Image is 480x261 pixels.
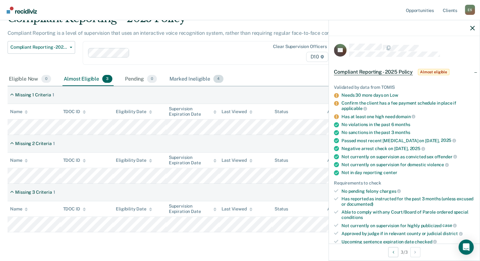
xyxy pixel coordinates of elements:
[427,162,449,167] span: violence
[327,109,357,114] div: Assigned to
[329,244,480,260] div: 3 / 3
[116,206,152,212] div: Eligibility Date
[10,158,28,163] div: Name
[459,240,474,255] div: Open Intercom Messenger
[147,75,157,83] span: 0
[327,206,357,212] div: Assigned to
[341,170,475,175] div: Not in day reporting
[410,247,420,257] button: Next Opportunity
[275,158,288,163] div: Status
[15,141,51,146] div: Missing 2 Criteria
[102,75,112,83] span: 3
[435,154,457,159] span: offender
[341,114,475,119] div: Has at least one high need domain
[306,52,328,62] span: D10
[465,5,475,15] div: E S
[124,72,158,86] div: Pending
[341,239,475,245] div: Upcoming sentence expiration date
[213,75,223,83] span: 4
[7,7,37,14] img: Recidiviz
[341,130,475,135] div: No sanctions in the past 3
[53,190,55,195] div: 1
[116,109,152,114] div: Eligibility Date
[341,100,475,111] div: Confirm the client has a fee payment schedule in place if applicable
[15,92,51,98] div: Missing 1 Criteria
[168,72,225,86] div: Marked Ineligible
[465,5,475,15] button: Profile dropdown button
[169,203,217,214] div: Supervision Expiration Date
[10,109,28,114] div: Name
[347,202,373,207] span: documented)
[341,122,475,127] div: No violations in the past 6
[341,146,475,151] div: Negative arrest check on [DATE],
[341,162,475,167] div: Not currently on supervision for domestic
[41,75,51,83] span: 0
[52,92,54,98] div: 1
[327,158,357,163] div: Assigned to
[63,109,86,114] div: TDOC ID
[273,44,327,49] div: Clear supervision officers
[341,231,475,236] div: Approved by judge if in relevant county or judicial
[222,206,252,212] div: Last Viewed
[53,141,55,146] div: 1
[442,223,457,228] span: case
[63,158,86,163] div: TDOC ID
[334,85,475,90] div: Validated by data from TOMIS
[62,72,114,86] div: Almost Eligible
[222,109,252,114] div: Last Viewed
[334,180,475,186] div: Requirements to check
[341,154,475,160] div: Not currently on supervision as convicted sex
[10,45,67,50] span: Compliant Reporting - 2025 Policy
[388,247,398,257] button: Previous Opportunity
[222,158,252,163] div: Last Viewed
[341,138,475,143] div: Passed most recent [MEDICAL_DATA] on [DATE],
[395,130,410,135] span: months
[116,158,152,163] div: Eligibility Date
[329,62,480,82] div: Compliant Reporting - 2025 PolicyAlmost eligible
[418,69,449,75] span: Almost eligible
[395,122,410,127] span: months
[341,93,475,98] div: Needs 30 more days on Low
[8,12,368,30] div: Compliant Reporting - 2025 Policy
[10,206,28,212] div: Name
[341,188,475,194] div: No pending felony
[341,196,475,207] div: Has reported as instructed for the past 3 months (unless excused or
[380,189,401,194] span: charges
[169,106,217,117] div: Supervision Expiration Date
[8,30,343,36] p: Compliant Reporting is a level of supervision that uses an interactive voice recognition system, ...
[415,239,437,244] span: checked
[169,155,217,166] div: Supervision Expiration Date
[334,69,413,75] span: Compliant Reporting - 2025 Policy
[410,146,425,151] span: 2025
[341,223,475,228] div: Not currently on supervision for highly publicized
[8,72,52,86] div: Eligible Now
[275,206,288,212] div: Status
[441,138,456,143] span: 2025
[341,215,363,220] span: conditions
[443,231,463,236] span: district
[15,190,52,195] div: Missing 3 Criteria
[275,109,288,114] div: Status
[341,209,475,220] div: Able to comply with any Court/Board of Parole ordered special
[383,170,397,175] span: center
[63,206,86,212] div: TDOC ID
